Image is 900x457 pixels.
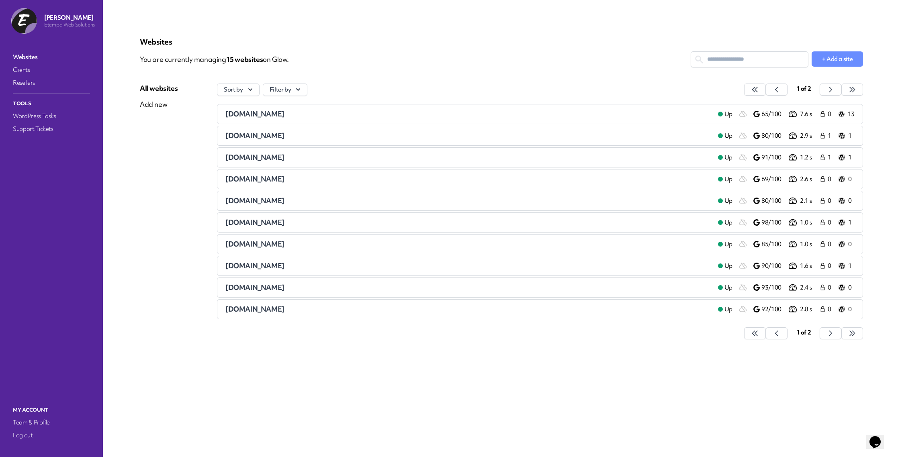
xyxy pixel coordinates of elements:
[753,153,819,162] a: 91/100 1.2 s
[225,239,712,249] a: [DOMAIN_NAME]
[225,131,712,141] a: [DOMAIN_NAME]
[724,110,732,118] span: Up
[828,284,834,292] span: 0
[761,284,787,292] p: 93/100
[761,240,787,249] p: 85/100
[712,283,739,292] a: Up
[796,328,811,337] span: 1 of 2
[761,305,787,314] p: 92/100
[848,240,855,249] p: 0
[11,405,92,415] p: My Account
[819,261,835,271] a: 0
[800,110,819,118] p: 7.6 s
[11,51,92,63] a: Websites
[848,132,855,140] p: 1
[11,110,92,122] a: WordPress Tasks
[712,131,739,141] a: Up
[828,132,834,140] span: 1
[819,131,835,141] a: 1
[828,240,834,249] span: 0
[712,304,739,314] a: Up
[260,55,263,64] span: s
[848,153,855,162] p: 1
[839,174,855,184] a: 0
[753,196,819,206] a: 80/100 2.1 s
[225,261,712,271] a: [DOMAIN_NAME]
[839,153,855,162] a: 1
[819,174,835,184] a: 0
[11,123,92,135] a: Support Tickets
[712,261,739,271] a: Up
[761,175,787,184] p: 69/100
[819,283,835,292] a: 0
[800,197,819,205] p: 2.1 s
[724,305,732,314] span: Up
[800,218,819,227] p: 1.0 s
[828,305,834,314] span: 0
[761,110,787,118] p: 65/100
[11,64,92,75] a: Clients
[848,218,855,227] p: 1
[800,132,819,140] p: 2.9 s
[225,218,284,227] span: [DOMAIN_NAME]
[140,37,863,47] p: Websites
[11,417,92,428] a: Team & Profile
[724,197,732,205] span: Up
[796,85,811,93] span: 1 of 2
[225,283,712,292] a: [DOMAIN_NAME]
[712,196,739,206] a: Up
[225,304,284,314] span: [DOMAIN_NAME]
[839,283,855,292] a: 0
[753,174,819,184] a: 69/100 2.6 s
[225,109,284,118] span: [DOMAIN_NAME]
[753,218,819,227] a: 98/100 1.0 s
[828,175,834,184] span: 0
[848,262,855,270] p: 1
[753,109,819,119] a: 65/100 7.6 s
[848,175,855,184] p: 0
[839,109,855,119] a: 13
[11,77,92,88] a: Resellers
[225,174,284,184] span: [DOMAIN_NAME]
[712,218,739,227] a: Up
[225,218,712,227] a: [DOMAIN_NAME]
[753,131,819,141] a: 80/100 2.9 s
[819,218,835,227] a: 0
[11,430,92,441] a: Log out
[724,218,732,227] span: Up
[225,174,712,184] a: [DOMAIN_NAME]
[819,153,835,162] a: 1
[839,131,855,141] a: 1
[800,305,819,314] p: 2.8 s
[819,109,835,119] a: 0
[217,84,260,96] button: Sort by
[11,98,92,109] p: Tools
[800,153,819,162] p: 1.2 s
[724,153,732,162] span: Up
[839,261,855,271] a: 1
[839,196,855,206] a: 0
[225,304,712,314] a: [DOMAIN_NAME]
[839,239,855,249] a: 0
[753,304,819,314] a: 92/100 2.8 s
[225,261,284,270] span: [DOMAIN_NAME]
[761,153,787,162] p: 91/100
[140,51,691,67] p: You are currently managing on Glow.
[828,218,834,227] span: 0
[225,239,284,249] span: [DOMAIN_NAME]
[225,131,284,140] span: [DOMAIN_NAME]
[712,239,739,249] a: Up
[712,109,739,119] a: Up
[819,239,835,249] a: 0
[848,284,855,292] p: 0
[848,110,855,118] p: 13
[712,153,739,162] a: Up
[140,84,178,93] div: All websites
[724,132,732,140] span: Up
[263,84,308,96] button: Filter by
[225,283,284,292] span: [DOMAIN_NAME]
